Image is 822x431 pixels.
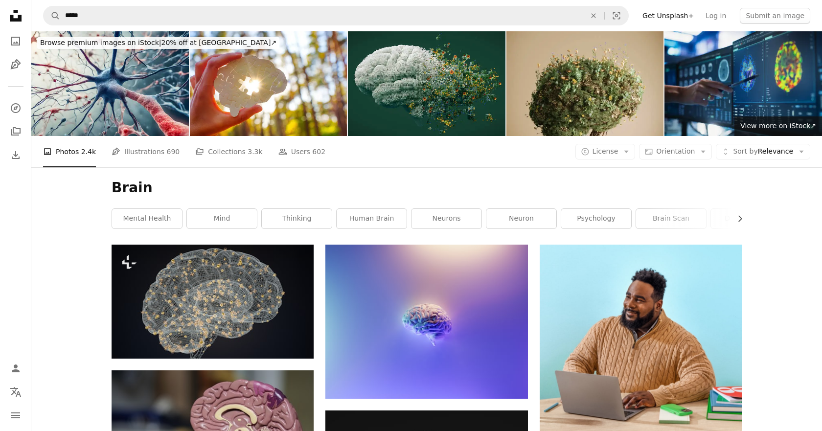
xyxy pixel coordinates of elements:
a: Illustrations 690 [112,136,180,167]
span: License [593,147,618,155]
a: blue and green peacock feather [325,317,527,326]
button: Clear [583,6,604,25]
span: Browse premium images on iStock | [40,39,161,46]
a: thinking [262,209,332,228]
a: Collections [6,122,25,141]
a: neuron [486,209,556,228]
img: Artificial Intelligence Evolving Through Nature [348,31,505,136]
a: Download History [6,145,25,165]
button: License [575,144,636,159]
a: Log in [700,8,732,23]
a: Illustrations [6,55,25,74]
button: Submit an image [740,8,810,23]
img: Soil textured human brain with various plants [506,31,664,136]
button: Sort byRelevance [716,144,810,159]
button: Orientation [639,144,712,159]
h1: Brain [112,179,742,197]
button: Search Unsplash [44,6,60,25]
a: mental health [112,209,182,228]
a: brain scan [636,209,706,228]
span: 20% off at [GEOGRAPHIC_DATA] ↗ [40,39,276,46]
form: Find visuals sitewide [43,6,629,25]
button: Visual search [605,6,628,25]
button: Menu [6,406,25,425]
a: neurons [411,209,481,228]
a: Users 602 [278,136,325,167]
img: Modern Medical Research Center: Anonymous Doctor Pointing At Desktop Computer Monitor With CT Sca... [664,31,822,136]
a: a computer generated image of a human brain [112,297,314,306]
a: human brain [337,209,407,228]
a: digital brain [711,209,781,228]
a: brown brain decor in selective-focus photography [112,422,314,431]
button: Language [6,382,25,402]
span: 690 [167,146,180,157]
a: Get Unsplash+ [637,8,700,23]
button: scroll list to the right [731,209,742,228]
span: 3.3k [248,146,262,157]
span: Orientation [656,147,695,155]
span: 602 [312,146,325,157]
a: Explore [6,98,25,118]
img: Holding Puzzle Piece Shaped Like Brain With Sunlight Background [190,31,347,136]
img: a computer generated image of a human brain [112,245,314,358]
a: Log in / Sign up [6,359,25,378]
img: Microscopic of Neural network Brain cells [31,31,189,136]
a: Photos [6,31,25,51]
a: Collections 3.3k [195,136,262,167]
span: Relevance [733,147,793,157]
a: Browse premium images on iStock|20% off at [GEOGRAPHIC_DATA]↗ [31,31,285,55]
a: View more on iStock↗ [734,116,822,136]
span: View more on iStock ↗ [740,122,816,130]
img: blue and green peacock feather [325,245,527,398]
span: Sort by [733,147,757,155]
a: mind [187,209,257,228]
a: psychology [561,209,631,228]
